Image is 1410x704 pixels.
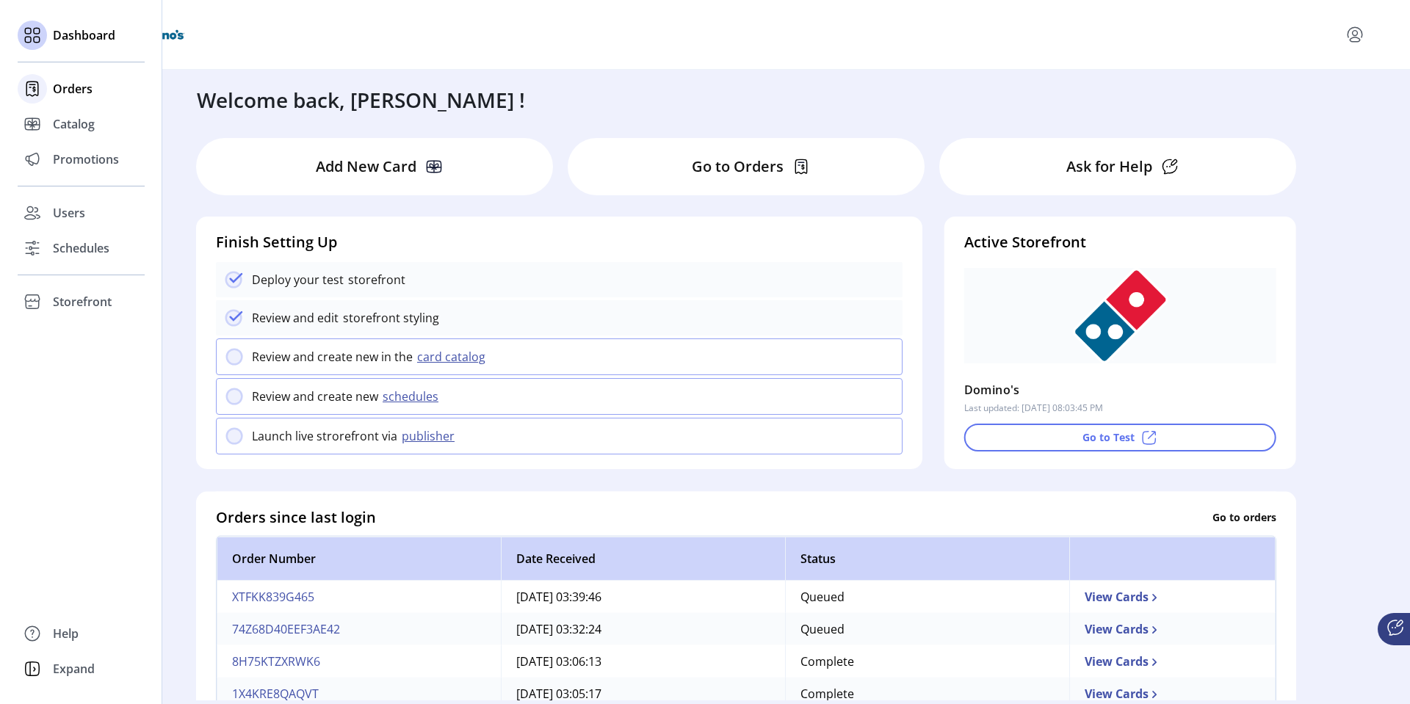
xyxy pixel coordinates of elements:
[252,388,378,405] p: Review and create new
[501,536,785,580] th: Date Received
[785,645,1069,677] td: Complete
[217,580,501,612] td: XTFKK839G465
[216,231,903,253] h4: Finish Setting Up
[252,427,397,445] p: Launch live strorefront via
[785,612,1069,645] td: Queued
[252,309,339,327] p: Review and edit
[964,402,1103,415] p: Last updated: [DATE] 08:03:45 PM
[339,309,439,327] p: storefront styling
[413,348,494,366] button: card catalog
[252,271,344,289] p: Deploy your test
[217,645,501,677] td: 8H75KTZXRWK6
[378,388,447,405] button: schedules
[1069,612,1276,645] td: View Cards
[964,378,1020,402] p: Domino's
[1066,156,1152,178] p: Ask for Help
[53,204,85,222] span: Users
[217,612,501,645] td: 74Z68D40EEF3AE42
[692,156,784,178] p: Go to Orders
[1069,580,1276,612] td: View Cards
[53,150,119,168] span: Promotions
[53,115,95,133] span: Catalog
[197,84,525,115] h3: Welcome back, [PERSON_NAME] !
[217,536,501,580] th: Order Number
[785,580,1069,612] td: Queued
[53,80,93,98] span: Orders
[53,26,115,44] span: Dashboard
[1069,645,1276,677] td: View Cards
[344,271,405,289] p: storefront
[1343,23,1367,46] button: menu
[501,612,785,645] td: [DATE] 03:32:24
[964,231,1276,253] h4: Active Storefront
[964,424,1276,451] button: Go to Test
[501,580,785,612] td: [DATE] 03:39:46
[53,293,112,311] span: Storefront
[252,348,413,366] p: Review and create new in the
[1212,509,1276,525] p: Go to orders
[53,660,95,678] span: Expand
[216,506,376,528] h4: Orders since last login
[53,625,79,642] span: Help
[316,156,416,178] p: Add New Card
[785,536,1069,580] th: Status
[397,427,463,445] button: publisher
[501,645,785,677] td: [DATE] 03:06:13
[53,239,109,257] span: Schedules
